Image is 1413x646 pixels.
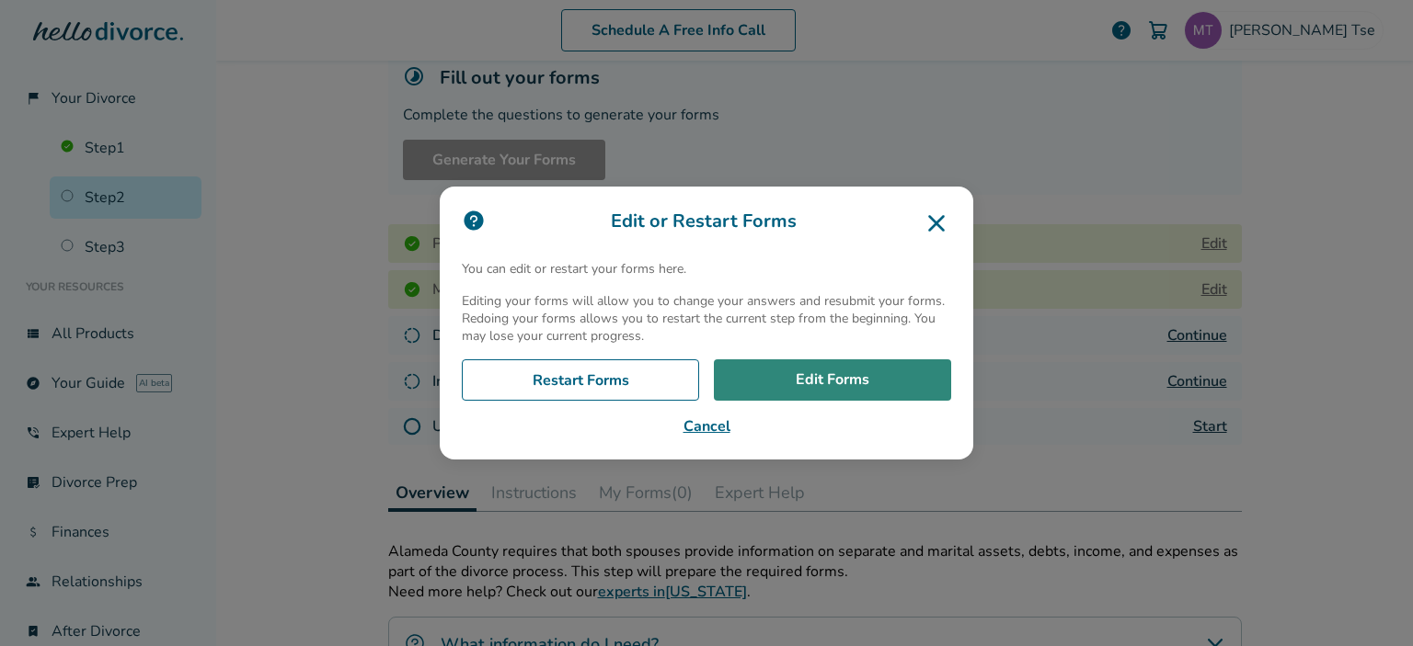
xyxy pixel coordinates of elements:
p: Editing your forms will allow you to change your answers and resubmit your forms. Redoing your fo... [462,292,951,345]
a: Edit Forms [714,359,951,402]
button: Cancel [462,415,951,437]
p: You can edit or restart your forms here. [462,260,951,278]
h3: Edit or Restart Forms [462,209,951,238]
iframe: Chat Widget [1321,558,1413,646]
img: icon [462,209,486,232]
a: Restart Forms [462,359,699,402]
